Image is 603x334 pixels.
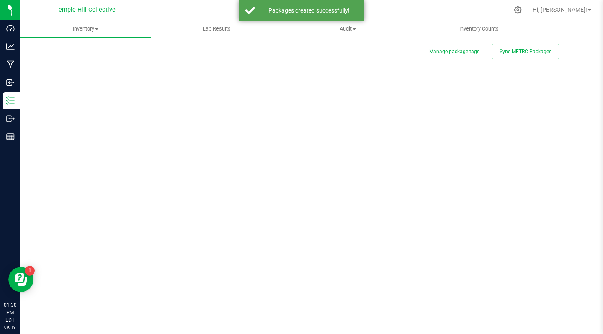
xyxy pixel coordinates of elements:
[4,301,16,324] p: 01:30 PM EDT
[260,6,358,15] div: Packages created successfully!
[151,20,282,38] a: Lab Results
[20,25,151,33] span: Inventory
[6,96,15,105] inline-svg: Inventory
[4,324,16,330] p: 09/19
[25,266,35,276] iframe: Resource center unread badge
[6,114,15,123] inline-svg: Outbound
[414,20,545,38] a: Inventory Counts
[533,6,587,13] span: Hi, [PERSON_NAME]!
[492,44,559,59] button: Sync METRC Packages
[191,25,242,33] span: Lab Results
[283,25,413,33] span: Audit
[8,267,33,292] iframe: Resource center
[55,6,116,13] span: Temple Hill Collective
[6,60,15,69] inline-svg: Manufacturing
[6,24,15,33] inline-svg: Dashboard
[6,42,15,51] inline-svg: Analytics
[20,20,151,38] a: Inventory
[6,78,15,87] inline-svg: Inbound
[429,48,479,55] button: Manage package tags
[513,6,523,14] div: Manage settings
[500,49,551,54] span: Sync METRC Packages
[448,25,510,33] span: Inventory Counts
[282,20,413,38] a: Audit
[6,132,15,141] inline-svg: Reports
